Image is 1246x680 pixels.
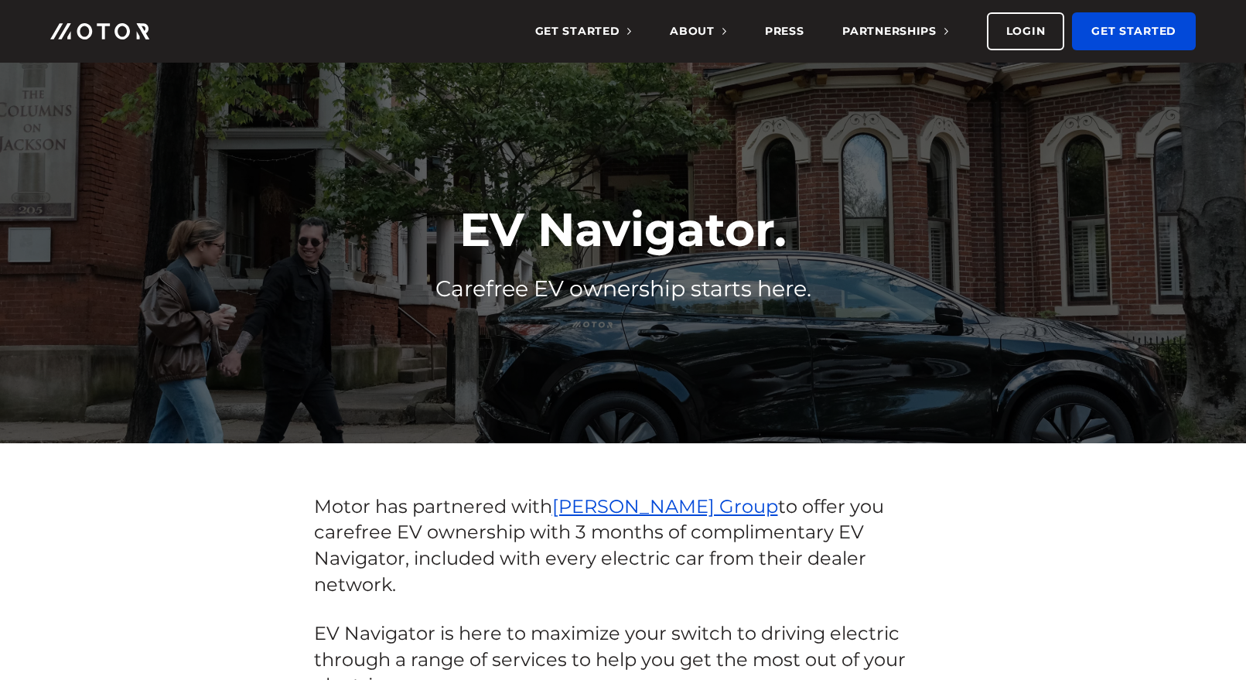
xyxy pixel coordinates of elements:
span: About [670,24,726,38]
span: Carefree EV ownership starts here. [435,275,811,302]
img: Motor [50,23,149,39]
a: Get Started [1072,12,1196,50]
a: [PERSON_NAME] Group [552,495,778,518]
span: Get Started [535,24,632,38]
span: Motor has partnered with to offer you carefree EV ownership with 3 months of complimentary EV Nav... [314,495,884,596]
span: Partnerships [842,24,947,38]
h1: EV Navigator. [372,202,875,258]
a: Login [987,12,1065,50]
